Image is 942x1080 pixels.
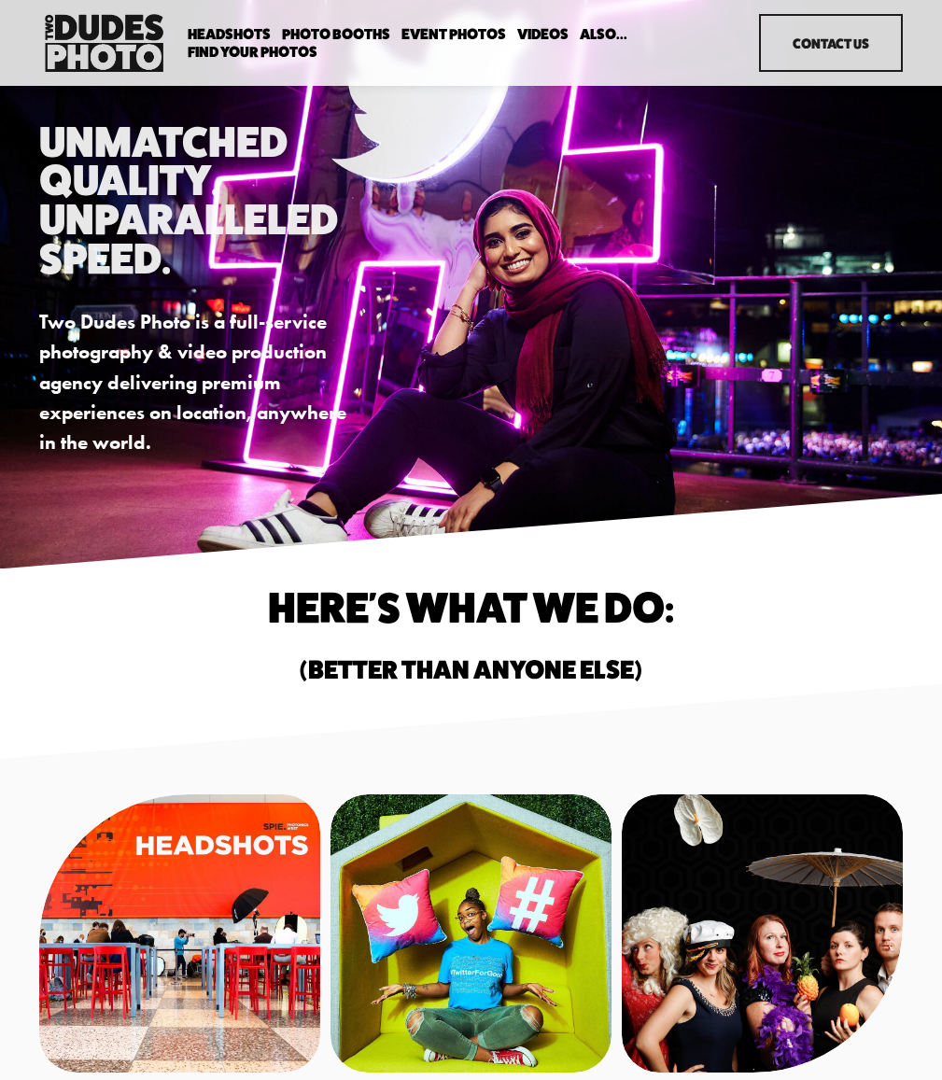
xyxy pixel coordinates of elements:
a: Event Photos [401,25,506,43]
img: Two Dudes Photo | Headshots, Portraits &amp; Photo Booths [39,9,168,77]
a: Videos [517,25,569,43]
span: Find Your Photos [188,45,317,60]
span: Also... [580,27,627,42]
span: Headshots [188,27,271,42]
a: folder dropdown [580,25,627,43]
h1: Here's What We do: [148,588,794,627]
a: folder dropdown [282,25,390,43]
a: folder dropdown [188,43,317,61]
a: folder dropdown [188,25,271,43]
strong: Two Dudes Photo is a full-service photography & video production agency delivering premium experi... [39,310,351,454]
h1: Unmatched Quality. Unparalleled Speed. [39,122,357,278]
h2: (Better than anyone else) [148,657,794,682]
span: Photo Booths [282,27,390,42]
a: Contact Us [759,14,902,73]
